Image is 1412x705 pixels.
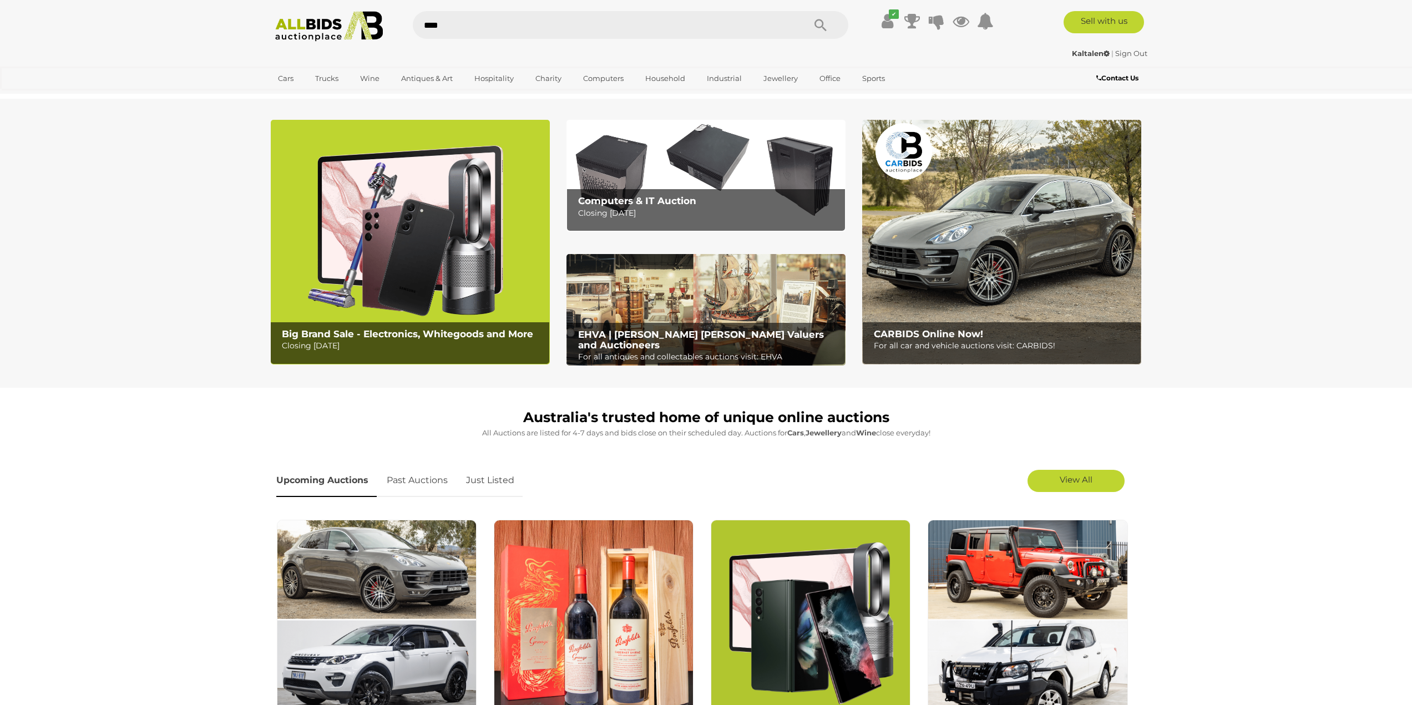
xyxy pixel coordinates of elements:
[353,69,387,88] a: Wine
[271,88,364,106] a: [GEOGRAPHIC_DATA]
[1028,470,1125,492] a: View All
[566,254,846,366] a: EHVA | Evans Hastings Valuers and Auctioneers EHVA | [PERSON_NAME] [PERSON_NAME] Valuers and Auct...
[793,11,848,39] button: Search
[528,69,569,88] a: Charity
[276,427,1136,439] p: All Auctions are listed for 4-7 days and bids close on their scheduled day. Auctions for , and cl...
[578,195,696,206] b: Computers & IT Auction
[1096,74,1138,82] b: Contact Us
[576,69,631,88] a: Computers
[1115,49,1147,58] a: Sign Out
[1064,11,1144,33] a: Sell with us
[1111,49,1114,58] span: |
[467,69,521,88] a: Hospitality
[1072,49,1111,58] a: Kaltalen
[855,69,892,88] a: Sports
[578,329,824,351] b: EHVA | [PERSON_NAME] [PERSON_NAME] Valuers and Auctioneers
[276,410,1136,425] h1: Australia's trusted home of unique online auctions
[282,339,543,353] p: Closing [DATE]
[566,254,846,366] img: EHVA | Evans Hastings Valuers and Auctioneers
[806,428,842,437] strong: Jewellery
[566,120,846,231] img: Computers & IT Auction
[856,428,876,437] strong: Wine
[862,120,1141,364] img: CARBIDS Online Now!
[756,69,805,88] a: Jewellery
[874,339,1135,353] p: For all car and vehicle auctions visit: CARBIDS!
[271,120,550,364] a: Big Brand Sale - Electronics, Whitegoods and More Big Brand Sale - Electronics, Whitegoods and Mo...
[1072,49,1110,58] strong: Kaltalen
[269,11,389,42] img: Allbids.com.au
[862,120,1141,364] a: CARBIDS Online Now! CARBIDS Online Now! For all car and vehicle auctions visit: CARBIDS!
[578,350,839,364] p: For all antiques and collectables auctions visit: EHVA
[812,69,848,88] a: Office
[271,120,550,364] img: Big Brand Sale - Electronics, Whitegoods and More
[787,428,804,437] strong: Cars
[700,69,749,88] a: Industrial
[308,69,346,88] a: Trucks
[638,69,692,88] a: Household
[889,9,899,19] i: ✔
[458,464,523,497] a: Just Listed
[394,69,460,88] a: Antiques & Art
[282,328,533,339] b: Big Brand Sale - Electronics, Whitegoods and More
[578,206,839,220] p: Closing [DATE]
[276,464,377,497] a: Upcoming Auctions
[1096,72,1141,84] a: Contact Us
[566,120,846,231] a: Computers & IT Auction Computers & IT Auction Closing [DATE]
[879,11,896,31] a: ✔
[874,328,983,339] b: CARBIDS Online Now!
[1060,474,1092,485] span: View All
[271,69,301,88] a: Cars
[378,464,456,497] a: Past Auctions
